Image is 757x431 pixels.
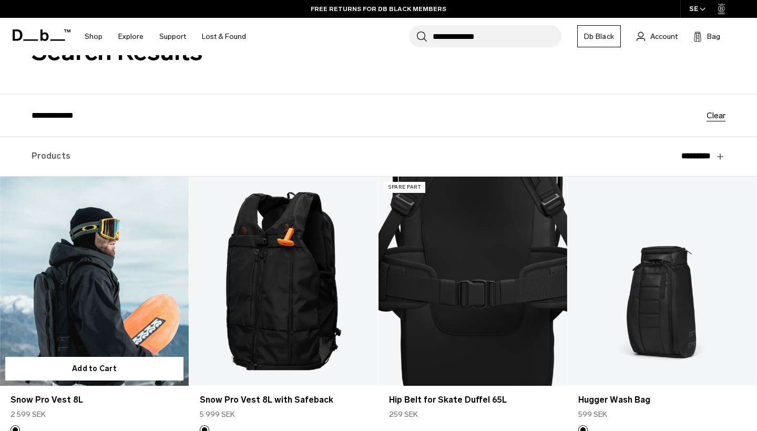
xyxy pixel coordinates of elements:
[389,394,557,406] a: Hip Belt for Skate Duffel 65L
[578,409,607,420] span: 599 SEK
[389,409,418,420] span: 259 SEK
[693,30,720,43] button: Bag
[189,177,378,386] a: Snow Pro Vest 8L with Safeback
[637,30,678,43] a: Account
[568,177,756,386] a: Hugger Wash Bag
[11,394,178,406] a: Snow Pro Vest 8L
[200,394,367,406] a: Snow Pro Vest 8L with Safeback
[378,177,567,386] a: Hip Belt for Skate Duffel 65L
[578,394,746,406] a: Hugger Wash Bag
[32,137,70,175] label: Products
[11,409,46,420] span: 2 599 SEK
[200,409,235,420] span: 5 999 SEK
[707,31,720,42] span: Bag
[5,357,183,381] button: Add to Cart
[159,18,186,55] a: Support
[384,182,425,193] p: Spare Part
[118,18,144,55] a: Explore
[577,25,621,47] a: Db Black
[650,31,678,42] span: Account
[77,18,254,55] nav: Main Navigation
[707,111,725,119] button: Clear
[202,18,246,55] a: Lost & Found
[85,18,103,55] a: Shop
[311,4,446,14] a: FREE RETURNS FOR DB BLACK MEMBERS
